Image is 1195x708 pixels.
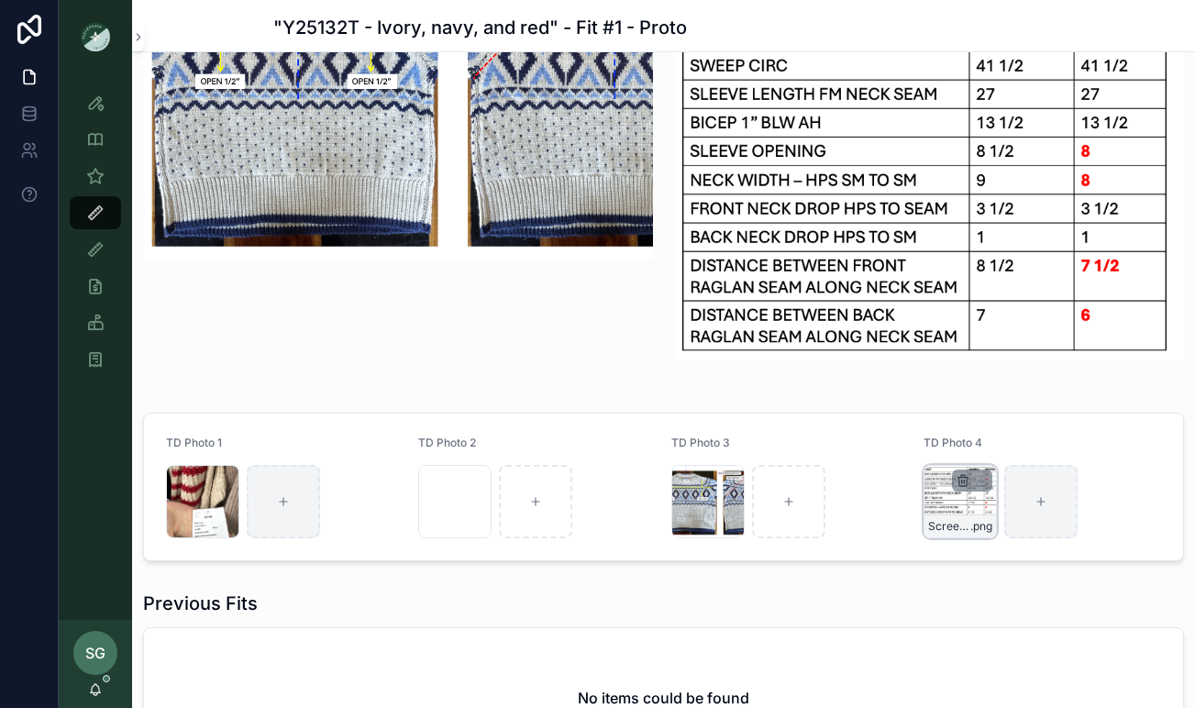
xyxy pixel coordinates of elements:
[418,436,476,449] span: TD Photo 2
[273,15,687,40] h1: "Y25132T - Ivory, navy, and red" - Fit #1 - Proto
[671,436,730,449] span: TD Photo 3
[924,436,982,449] span: TD Photo 4
[166,436,222,449] span: TD Photo 1
[970,519,992,534] span: .png
[81,22,110,51] img: App logo
[143,591,258,616] h1: Previous Fits
[59,73,132,400] div: scrollable content
[85,642,105,664] span: SG
[928,519,970,534] span: Screenshot-2025-09-08-at-2.10.26-PM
